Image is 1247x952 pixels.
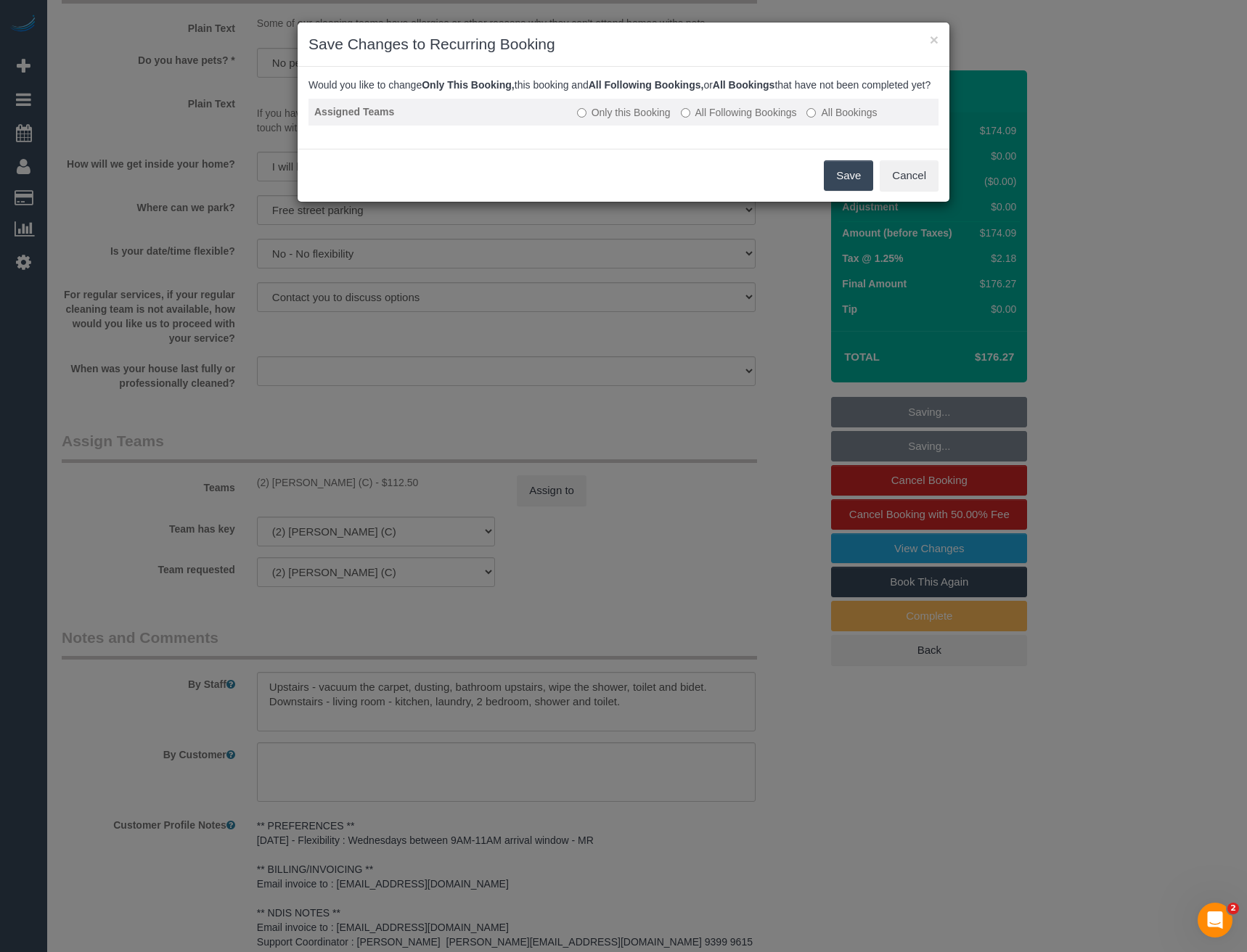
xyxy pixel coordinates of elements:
button: × [930,32,939,47]
input: All Bookings [806,108,816,118]
iframe: Intercom live chat [1198,903,1232,937]
label: This and all the bookings after it will be changed. [681,105,797,120]
b: All Following Bookings, [589,79,704,91]
b: All Bookings [713,79,775,91]
h3: Save Changes to Recurring Booking [308,33,939,55]
input: All Following Bookings [681,108,690,118]
span: 2 [1227,903,1239,914]
input: Only this Booking [577,108,586,118]
strong: Assigned Teams [314,106,394,118]
label: All bookings that have not been completed yet will be changed. [806,105,877,120]
label: All other bookings in the series will remain the same. [577,105,671,120]
p: Would you like to change this booking and or that have not been completed yet? [308,78,939,92]
button: Cancel [880,160,939,191]
button: Save [824,160,873,191]
b: Only This Booking, [422,79,515,91]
